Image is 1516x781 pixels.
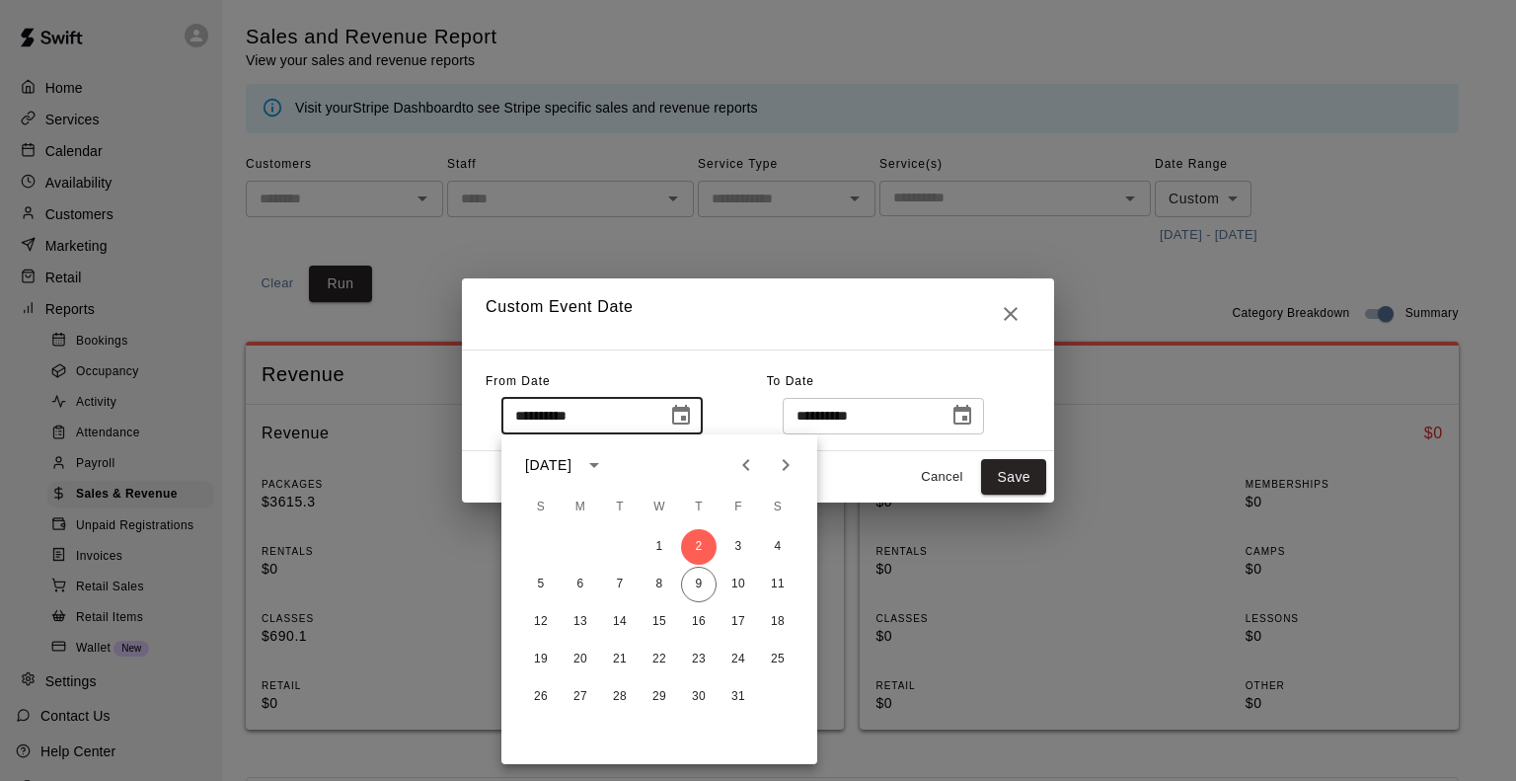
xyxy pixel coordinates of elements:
[602,679,638,715] button: 28
[760,642,796,677] button: 25
[766,445,805,485] button: Next month
[642,488,677,527] span: Wednesday
[760,529,796,565] button: 4
[642,529,677,565] button: 1
[720,567,756,602] button: 10
[602,604,638,640] button: 14
[720,604,756,640] button: 17
[563,567,598,602] button: 6
[642,642,677,677] button: 22
[760,604,796,640] button: 18
[760,488,796,527] span: Saturday
[726,445,766,485] button: Previous month
[681,604,717,640] button: 16
[720,488,756,527] span: Friday
[767,374,814,388] span: To Date
[720,642,756,677] button: 24
[486,374,551,388] span: From Date
[563,679,598,715] button: 27
[462,278,1054,350] h2: Custom Event Date
[563,604,598,640] button: 13
[563,488,598,527] span: Monday
[981,459,1046,496] button: Save
[681,567,717,602] button: 9
[720,529,756,565] button: 3
[602,642,638,677] button: 21
[523,604,559,640] button: 12
[577,448,611,482] button: calendar view is open, switch to year view
[523,567,559,602] button: 5
[602,488,638,527] span: Tuesday
[642,604,677,640] button: 15
[681,488,717,527] span: Thursday
[991,294,1030,334] button: Close
[523,679,559,715] button: 26
[602,567,638,602] button: 7
[642,679,677,715] button: 29
[523,488,559,527] span: Sunday
[523,642,559,677] button: 19
[563,642,598,677] button: 20
[681,642,717,677] button: 23
[760,567,796,602] button: 11
[681,529,717,565] button: 2
[525,455,571,476] div: [DATE]
[642,567,677,602] button: 8
[943,396,982,435] button: Choose date, selected date is Oct 9, 2025
[910,462,973,493] button: Cancel
[661,396,701,435] button: Choose date, selected date is Oct 2, 2025
[720,679,756,715] button: 31
[681,679,717,715] button: 30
